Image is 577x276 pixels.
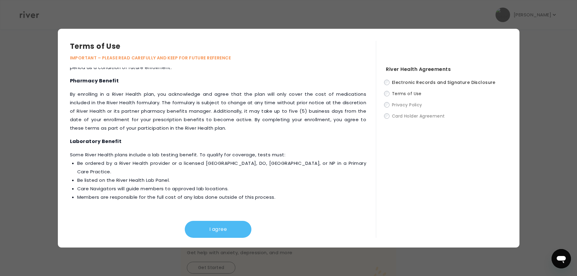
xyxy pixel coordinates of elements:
[77,176,366,185] li: Be listed on the River Health Lab Panel.
[70,151,366,201] p: ‍Some River Health plans include a lab testing benefit. To qualify for coverage, tests must:
[185,221,251,238] button: I agree
[392,91,422,97] span: Terms of Use
[392,113,445,119] span: Card Holder Agreement
[77,159,366,176] li: Be ordered by a River Health provider or a licensed [GEOGRAPHIC_DATA], DO, [GEOGRAPHIC_DATA], or ...
[70,90,366,132] p: ‍By enrolling in a River Health plan, you acknowledge and agree that the plan will only cover the...
[70,137,366,146] h4: Laboratory Benefit
[70,41,376,52] h3: Terms of Use
[392,102,422,108] span: Privacy Policy
[552,249,571,268] iframe: Button to launch messaging window
[70,54,376,62] p: IMPORTANT – PLEASE READ CAREFULLY AND KEEP FOR FUTURE REFERENCE
[392,79,496,85] span: Electronic Records and Signature Disclosure
[386,65,507,74] h4: River Health Agreements
[70,77,366,85] h4: Pharmacy Benefit
[77,193,366,201] li: Members are responsible for the full cost of any labs done outside of this process.
[77,185,366,193] li: Care Navigators will guide members to approved lab locations.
